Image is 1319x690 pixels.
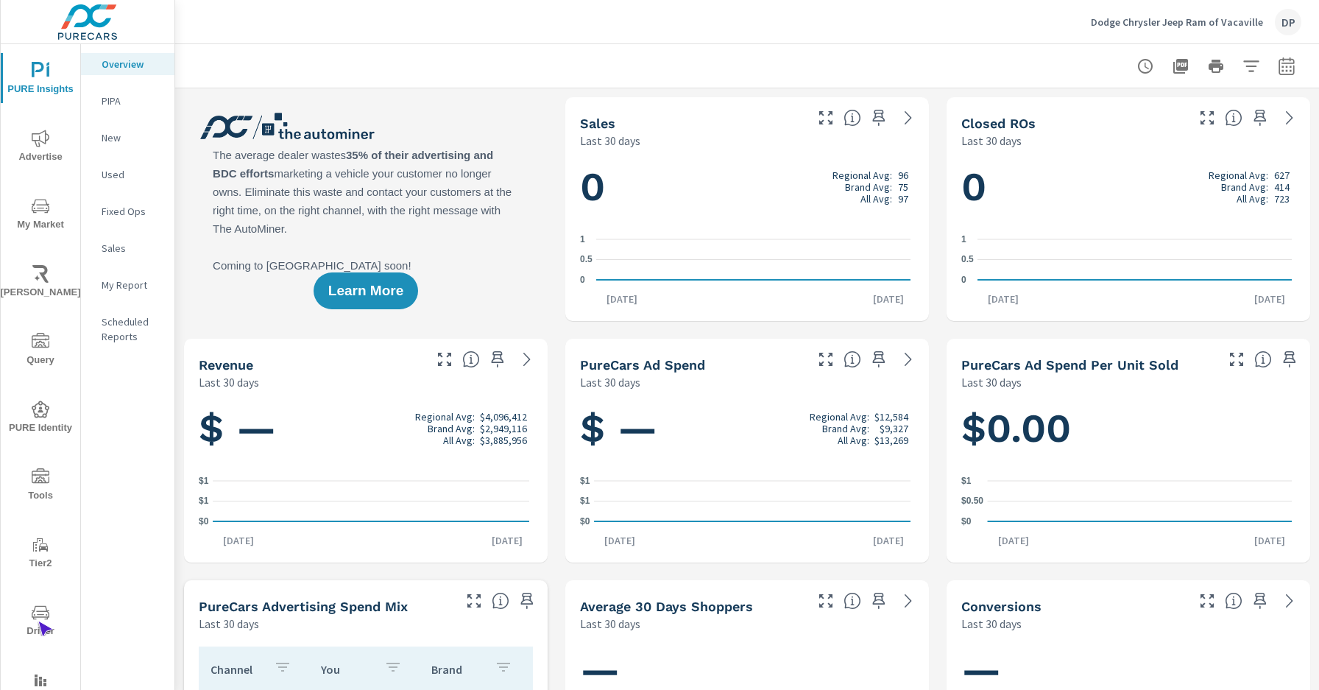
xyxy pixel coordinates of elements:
[580,275,585,285] text: 0
[5,130,76,166] span: Advertise
[480,423,527,434] p: $2,949,116
[428,423,475,434] p: Brand Avg:
[961,162,1295,212] h1: 0
[102,94,163,108] p: PIPA
[81,200,174,222] div: Fixed Ops
[481,533,533,548] p: [DATE]
[5,333,76,369] span: Query
[1166,52,1195,81] button: "Export Report to PDF"
[961,599,1042,614] h5: Conversions
[492,592,509,610] span: This table looks at how you compare to the amount of budget you spend per channel as opposed to y...
[480,434,527,446] p: $3,885,956
[844,592,861,610] span: A rolling 30 day total of daily Shoppers on the dealership website, averaged over the selected da...
[1244,292,1295,306] p: [DATE]
[5,536,76,572] span: Tier2
[486,348,509,371] span: Save this to your personalized report
[1248,106,1272,130] span: Save this to your personalized report
[199,516,209,527] text: $0
[431,662,483,677] p: Brand
[81,237,174,259] div: Sales
[211,662,262,677] p: Channel
[433,348,456,371] button: Make Fullscreen
[961,116,1036,131] h5: Closed ROs
[1278,589,1301,613] a: See more details in report
[580,516,590,527] text: $0
[874,434,908,446] p: $13,269
[5,62,76,98] span: PURE Insights
[580,373,640,391] p: Last 30 days
[961,255,974,265] text: 0.5
[898,193,908,205] p: 97
[822,423,869,434] p: Brand Avg:
[81,163,174,186] div: Used
[580,234,585,244] text: 1
[5,265,76,301] span: [PERSON_NAME]
[580,116,615,131] h5: Sales
[580,615,640,633] p: Last 30 days
[845,181,892,193] p: Brand Avg:
[898,181,908,193] p: 75
[814,348,838,371] button: Make Fullscreen
[897,106,920,130] a: See more details in report
[1201,52,1231,81] button: Print Report
[580,255,593,265] text: 0.5
[1244,533,1295,548] p: [DATE]
[515,348,539,371] a: See more details in report
[838,434,869,446] p: All Avg:
[199,404,533,454] h1: $ —
[594,533,646,548] p: [DATE]
[102,57,163,71] p: Overview
[199,615,259,633] p: Last 30 days
[814,589,838,613] button: Make Fullscreen
[1278,348,1301,371] span: Save this to your personalized report
[199,373,259,391] p: Last 30 days
[874,411,908,423] p: $12,584
[199,357,253,373] h5: Revenue
[863,292,914,306] p: [DATE]
[580,599,753,614] h5: Average 30 Days Shoppers
[1091,15,1263,29] p: Dodge Chrysler Jeep Ram of Vacaville
[1225,109,1242,127] span: Number of Repair Orders Closed by the selected dealership group over the selected time range. [So...
[321,662,372,677] p: You
[988,533,1039,548] p: [DATE]
[596,292,648,306] p: [DATE]
[961,496,983,507] text: $0.50
[867,106,891,130] span: Save this to your personalized report
[1274,193,1290,205] p: 723
[102,204,163,219] p: Fixed Ops
[443,434,475,446] p: All Avg:
[961,275,966,285] text: 0
[1195,589,1219,613] button: Make Fullscreen
[961,404,1295,454] h1: $0.00
[844,109,861,127] span: Number of vehicles sold by the dealership over the selected date range. [Source: This data is sou...
[5,401,76,437] span: PURE Identity
[462,351,480,368] span: Total sales revenue over the selected date range. [Source: This data is sourced from the dealer’s...
[102,130,163,145] p: New
[961,476,972,486] text: $1
[81,311,174,348] div: Scheduled Reports
[5,468,76,504] span: Tools
[1254,351,1272,368] span: Average cost of advertising per each vehicle sold at the dealer over the selected date range. The...
[580,496,590,507] text: $1
[961,373,1022,391] p: Last 30 days
[102,167,163,182] p: Used
[81,53,174,75] div: Overview
[1278,106,1301,130] a: See more details in report
[1274,169,1290,181] p: 627
[880,423,908,434] p: $9,327
[102,314,163,344] p: Scheduled Reports
[515,589,539,613] span: Save this to your personalized report
[1225,592,1242,610] span: The number of dealer-specified goals completed by a visitor. [Source: This data is provided by th...
[977,292,1029,306] p: [DATE]
[5,604,76,640] span: Driver
[1274,181,1290,193] p: 414
[328,284,403,298] span: Learn More
[213,533,264,548] p: [DATE]
[1209,169,1268,181] p: Regional Avg:
[102,241,163,256] p: Sales
[580,162,914,212] h1: 0
[81,127,174,149] div: New
[480,411,527,423] p: $4,096,412
[1237,193,1268,205] p: All Avg:
[961,615,1022,633] p: Last 30 days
